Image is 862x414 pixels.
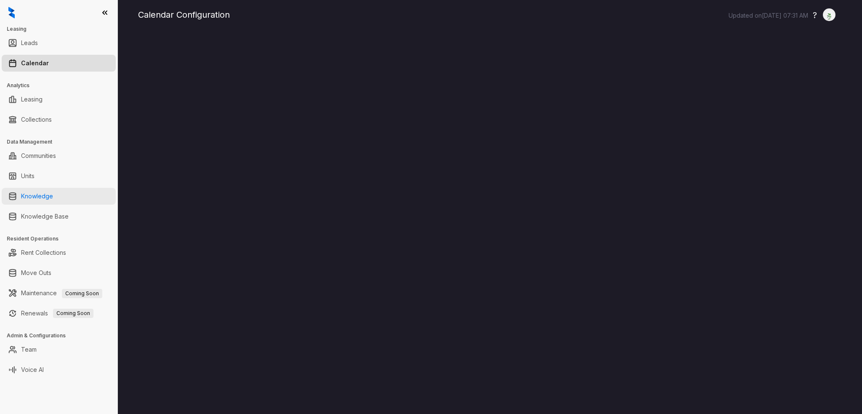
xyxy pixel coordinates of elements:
[2,147,116,164] li: Communities
[21,188,53,205] a: Knowledge
[2,35,116,51] li: Leads
[2,208,116,225] li: Knowledge Base
[7,332,117,339] h3: Admin & Configurations
[21,244,66,261] a: Rent Collections
[2,188,116,205] li: Knowledge
[8,7,15,19] img: logo
[21,55,49,72] a: Calendar
[2,111,116,128] li: Collections
[813,9,817,21] button: ?
[2,361,116,378] li: Voice AI
[2,285,116,302] li: Maintenance
[21,264,51,281] a: Move Outs
[62,289,102,298] span: Coming Soon
[21,341,37,358] a: Team
[138,8,842,21] div: Calendar Configuration
[2,55,116,72] li: Calendar
[53,309,93,318] span: Coming Soon
[2,341,116,358] li: Team
[21,35,38,51] a: Leads
[2,305,116,322] li: Renewals
[2,264,116,281] li: Move Outs
[2,91,116,108] li: Leasing
[21,305,93,322] a: RenewalsComing Soon
[21,168,35,184] a: Units
[21,361,44,378] a: Voice AI
[21,208,69,225] a: Knowledge Base
[2,168,116,184] li: Units
[823,11,835,19] img: UserAvatar
[21,147,56,164] a: Communities
[21,91,43,108] a: Leasing
[7,25,117,33] h3: Leasing
[138,34,842,414] iframe: retool
[729,11,808,20] p: Updated on [DATE] 07:31 AM
[7,82,117,89] h3: Analytics
[7,138,117,146] h3: Data Management
[2,244,116,261] li: Rent Collections
[21,111,52,128] a: Collections
[7,235,117,243] h3: Resident Operations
